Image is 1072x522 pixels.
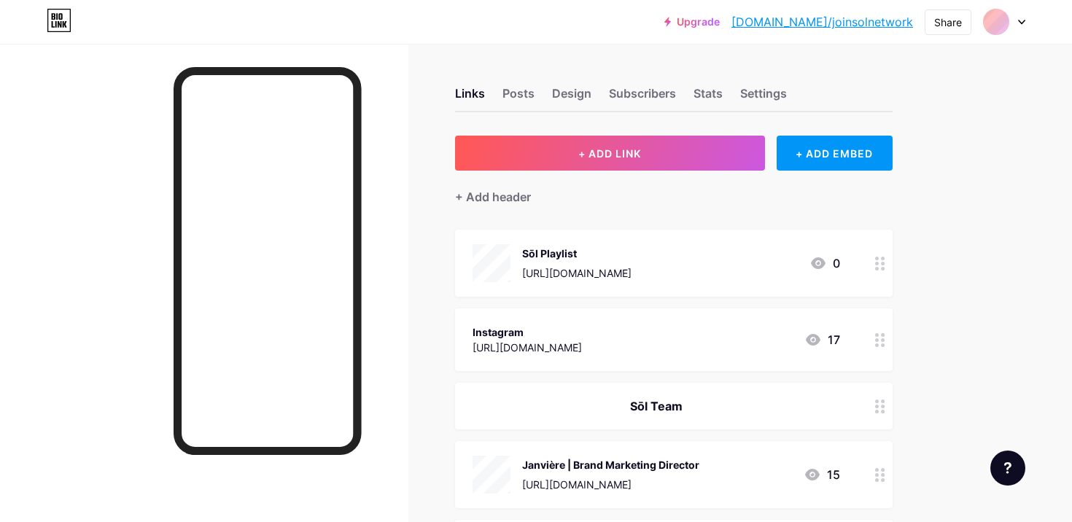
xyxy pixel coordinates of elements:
[809,254,840,272] div: 0
[522,246,632,261] div: Sōl Playlist
[609,85,676,111] div: Subscribers
[473,324,582,340] div: Instagram
[522,265,632,281] div: [URL][DOMAIN_NAME]
[552,85,591,111] div: Design
[804,466,840,483] div: 15
[731,13,913,31] a: [DOMAIN_NAME]/joinsolnetwork
[455,85,485,111] div: Links
[502,85,535,111] div: Posts
[934,15,962,30] div: Share
[455,188,531,206] div: + Add header
[522,457,699,472] div: Janvière | Brand Marketing Director
[777,136,893,171] div: + ADD EMBED
[473,340,582,355] div: [URL][DOMAIN_NAME]
[804,331,840,348] div: 17
[473,397,840,415] div: Sōl Team
[664,16,720,28] a: Upgrade
[455,136,765,171] button: + ADD LINK
[522,477,699,492] div: [URL][DOMAIN_NAME]
[694,85,723,111] div: Stats
[740,85,787,111] div: Settings
[578,147,641,160] span: + ADD LINK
